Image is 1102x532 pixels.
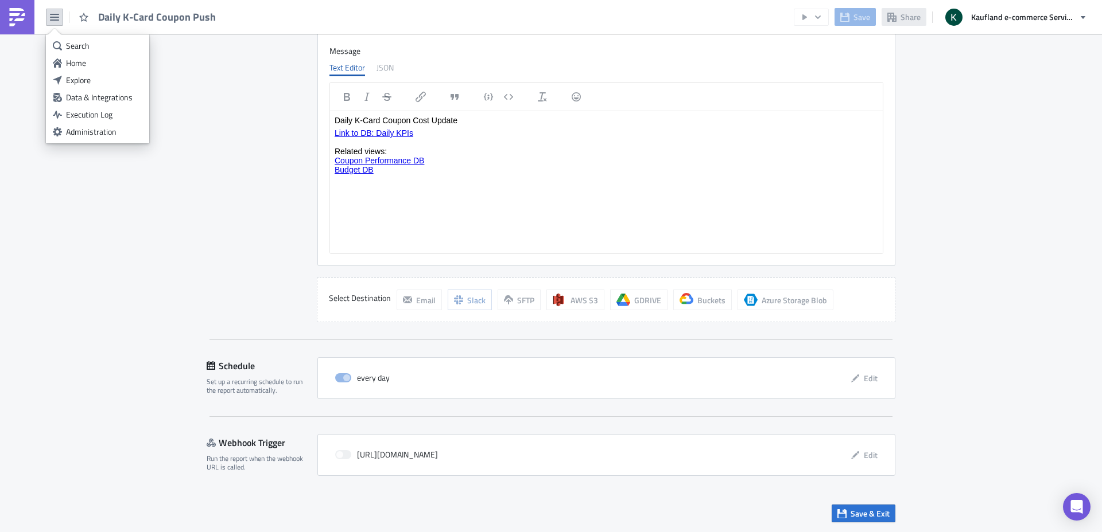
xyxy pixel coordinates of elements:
[66,92,142,103] div: Data & Integrations
[853,11,870,23] span: Save
[901,11,921,23] span: Share
[864,372,878,384] span: Edit
[357,89,377,105] button: Italic
[66,126,142,138] div: Administration
[207,357,317,374] div: Schedule
[944,7,964,27] img: Avatar
[882,8,926,26] button: Share
[66,57,142,69] div: Home
[329,46,883,56] label: Message
[207,434,317,451] div: Webhook Trigger
[377,89,397,105] button: Strikethrough
[335,369,390,386] div: every day
[416,294,436,306] span: Email
[697,294,725,306] span: Buckets
[673,290,732,310] button: Buckets
[329,290,391,307] label: Select Destination
[610,290,668,310] button: GDRIVE
[66,40,142,52] div: Search
[66,109,142,120] div: Execution Log
[835,8,876,26] button: Save
[738,290,833,310] button: Azure Storage BlobAzure Storage Blob
[517,294,534,306] span: SFTP
[207,377,310,395] div: Set up a recurring schedule to run the report automatically.
[207,454,310,472] div: Run the report when the webhook URL is called.
[832,504,895,522] button: Save & Exit
[762,294,827,306] span: Azure Storage Blob
[1063,493,1091,521] div: Open Intercom Messenger
[566,89,586,105] button: Emojis
[744,293,758,307] span: Azure Storage Blob
[634,294,661,306] span: GDRIVE
[8,8,26,26] img: PushMetrics
[971,11,1074,23] span: Kaufland e-commerce Services GmbH & Co. KG
[499,89,518,105] button: Insert code block
[498,290,541,310] button: SFTP
[864,449,878,461] span: Edit
[66,75,142,86] div: Explore
[448,290,492,310] button: Slack
[337,89,356,105] button: Bold
[851,507,890,519] span: Save & Exit
[335,446,438,463] div: [URL][DOMAIN_NAME]
[411,89,430,105] button: Insert/edit link
[571,294,598,306] span: AWS S3
[479,89,498,105] button: Insert code line
[397,290,442,310] button: Email
[467,294,486,306] span: Slack
[845,446,883,464] button: Edit
[938,5,1093,30] button: Kaufland e-commerce Services GmbH & Co. KG
[533,89,552,105] button: Clear formatting
[546,290,604,310] button: AWS S3
[329,59,365,76] div: Text Editor
[377,59,394,76] div: JSON
[330,111,883,253] iframe: Rich Text Area
[98,10,217,24] span: Daily K-Card Coupon Push
[445,89,464,105] button: Blockquote
[845,369,883,387] button: Edit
